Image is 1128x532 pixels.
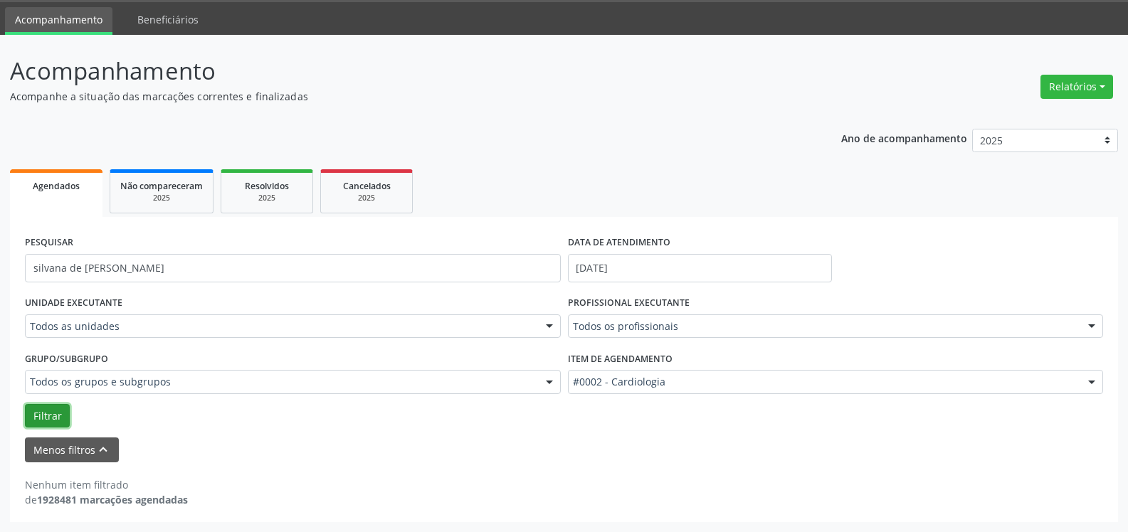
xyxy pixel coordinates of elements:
[841,129,967,147] p: Ano de acompanhamento
[10,53,786,89] p: Acompanhamento
[231,193,302,203] div: 2025
[343,180,391,192] span: Cancelados
[30,375,532,389] span: Todos os grupos e subgrupos
[25,492,188,507] div: de
[25,404,70,428] button: Filtrar
[245,180,289,192] span: Resolvidos
[120,193,203,203] div: 2025
[25,477,188,492] div: Nenhum item filtrado
[331,193,402,203] div: 2025
[25,232,73,254] label: PESQUISAR
[33,180,80,192] span: Agendados
[568,292,690,314] label: PROFISSIONAL EXECUTANTE
[568,254,832,282] input: Selecione um intervalo
[30,319,532,334] span: Todos as unidades
[37,493,188,506] strong: 1928481 marcações agendadas
[25,292,122,314] label: UNIDADE EXECUTANTE
[25,254,561,282] input: Nome, código do beneficiário ou CPF
[568,348,673,370] label: Item de agendamento
[573,375,1075,389] span: #0002 - Cardiologia
[127,7,209,32] a: Beneficiários
[25,437,119,462] button: Menos filtroskeyboard_arrow_up
[25,348,108,370] label: Grupo/Subgrupo
[5,7,112,35] a: Acompanhamento
[95,442,111,457] i: keyboard_arrow_up
[573,319,1075,334] span: Todos os profissionais
[1040,75,1113,99] button: Relatórios
[568,232,670,254] label: DATA DE ATENDIMENTO
[120,180,203,192] span: Não compareceram
[10,89,786,104] p: Acompanhe a situação das marcações correntes e finalizadas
